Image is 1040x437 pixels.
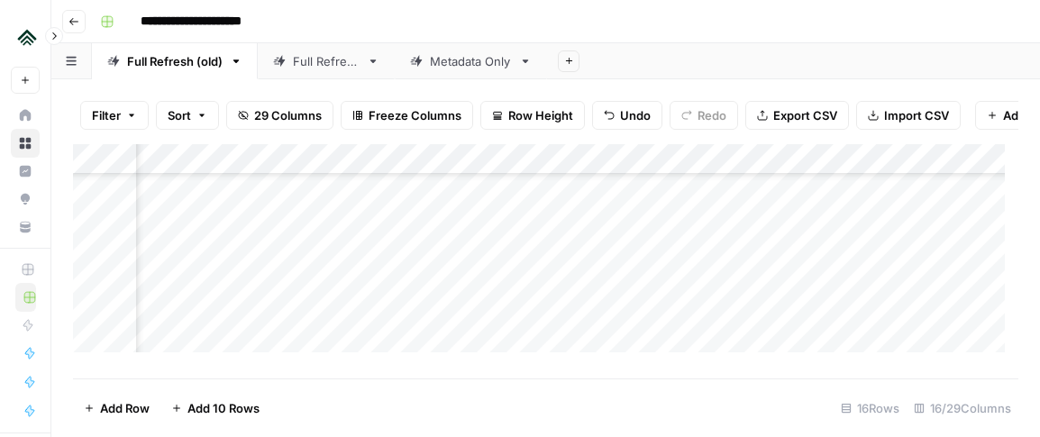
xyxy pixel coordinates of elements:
span: Undo [620,106,651,124]
span: Sort [168,106,191,124]
button: Undo [592,101,662,130]
a: Full Refresh [258,43,395,79]
span: Freeze Columns [369,106,461,124]
button: Workspace: Uplisting [11,14,40,59]
button: 29 Columns [226,101,333,130]
img: Uplisting Logo [11,21,43,53]
div: 16/29 Columns [907,394,1018,423]
span: Filter [92,106,121,124]
button: Import CSV [856,101,961,130]
button: Export CSV [745,101,849,130]
a: Home [11,101,40,130]
a: Full Refresh (old) [92,43,258,79]
button: Freeze Columns [341,101,473,130]
span: Export CSV [773,106,837,124]
span: Redo [698,106,726,124]
button: Sort [156,101,219,130]
span: 29 Columns [254,106,322,124]
button: Row Height [480,101,585,130]
div: Full Refresh (old) [127,52,223,70]
a: Browse [11,129,40,158]
a: Opportunities [11,185,40,214]
div: 16 Rows [834,394,907,423]
span: Add Row [100,399,150,417]
a: Metadata Only [395,43,547,79]
button: Add 10 Rows [160,394,270,423]
a: Insights [11,157,40,186]
span: Row Height [508,106,573,124]
div: Full Refresh [293,52,360,70]
button: Add Row [73,394,160,423]
a: Your Data [11,213,40,241]
span: Import CSV [884,106,949,124]
div: Metadata Only [430,52,512,70]
button: Redo [670,101,738,130]
span: Add 10 Rows [187,399,260,417]
button: Filter [80,101,149,130]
